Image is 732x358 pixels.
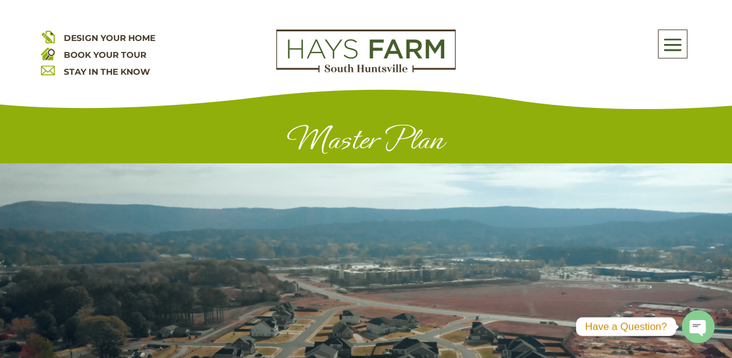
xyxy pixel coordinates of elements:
img: Logo [276,30,456,73]
h1: Master Plan [73,122,659,163]
a: DESIGN YOUR HOME [64,33,155,43]
a: STAY IN THE KNOW [64,66,150,77]
img: book your home tour [41,46,55,60]
a: BOOK YOUR TOUR [64,49,146,60]
a: hays farm homes huntsville development [276,64,456,75]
